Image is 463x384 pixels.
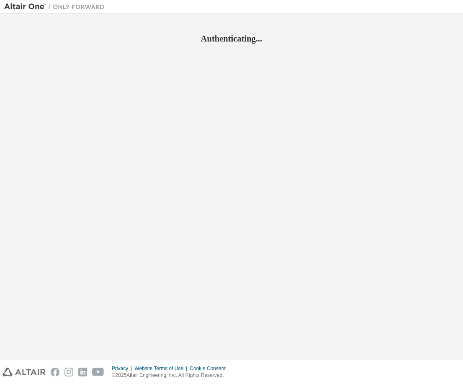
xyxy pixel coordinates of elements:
div: Website Terms of Use [134,365,190,372]
img: altair_logo.svg [3,368,46,376]
div: Cookie Consent [190,365,230,372]
p: © 2025 Altair Engineering, Inc. All Rights Reserved. [112,372,231,379]
img: instagram.svg [64,368,73,376]
img: Altair One [4,3,109,11]
div: Privacy [112,365,134,372]
img: linkedin.svg [78,368,87,376]
img: facebook.svg [51,368,59,376]
h2: Authenticating... [4,33,459,44]
img: youtube.svg [92,368,104,376]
